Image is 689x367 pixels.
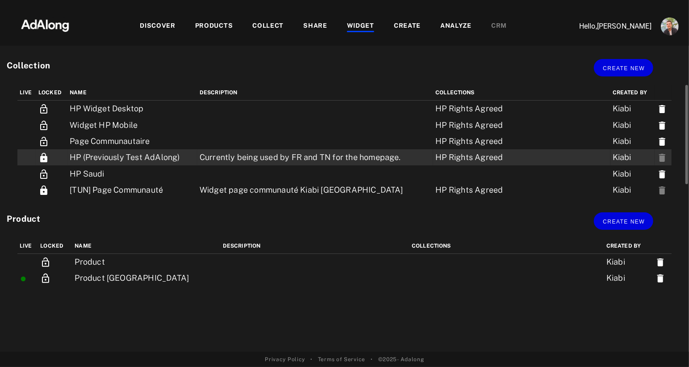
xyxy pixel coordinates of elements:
[17,85,37,101] th: Live
[67,165,197,181] td: HP Saudi
[67,85,197,101] th: name
[394,21,421,32] div: CREATE
[6,11,84,38] img: 63233d7d88ed69de3c212112c67096b6.png
[67,117,197,133] td: Widget HP Mobile
[195,21,233,32] div: PRODUCTS
[610,149,655,165] td: Kiabi
[610,182,655,198] td: Kiabi
[72,253,221,270] td: Product
[435,135,587,147] div: HP Rights Agreed
[303,21,327,32] div: SHARE
[67,198,197,214] td: BTS
[310,355,313,363] span: •
[603,65,645,72] span: Create new
[72,270,221,286] td: Product [GEOGRAPHIC_DATA]
[318,355,365,363] a: Terms of Service
[67,101,197,117] td: HP Widget Desktop
[17,238,38,254] th: Live
[435,184,587,196] div: HP Rights Agreed
[221,238,409,254] th: Description
[433,85,610,101] th: Collections
[435,103,587,114] div: HP Rights Agreed
[491,21,507,32] div: CRM
[659,15,681,38] button: Account settings
[252,21,284,32] div: COLLECT
[657,185,668,194] span: The widget must be unlocked in order to be deleted
[604,253,653,270] td: Kiabi
[594,59,653,76] button: Create new
[371,355,373,363] span: •
[440,21,472,32] div: ANALYZE
[72,238,221,254] th: name
[197,182,433,198] td: Widget page communauté Kiabi [GEOGRAPHIC_DATA]
[603,219,645,225] span: Create new
[36,85,67,101] th: Locked
[197,85,433,101] th: Description
[197,149,433,165] td: Currently being used by FR and TN for the homepage.
[265,355,305,363] a: Privacy Policy
[661,17,679,35] img: ACg8ocLjEk1irI4XXb49MzUGwa4F_C3PpCyg-3CPbiuLEZrYEA=s96-c
[67,149,197,165] td: HP (Previously Test AdAlong)
[604,270,653,286] td: Kiabi
[140,21,175,32] div: DISCOVER
[610,117,655,133] td: Kiabi
[610,133,655,149] td: Kiabi
[378,355,424,363] span: © 2025 - Adalong
[610,101,655,117] td: Kiabi
[610,85,655,101] th: Created by
[644,324,689,367] iframe: Chat Widget
[594,212,653,230] button: Create new
[610,165,655,181] td: Kiabi
[347,21,374,32] div: WIDGET
[435,152,587,163] div: HP Rights Agreed
[38,238,72,254] th: Locked
[67,133,197,149] td: Page Communautaire
[435,119,587,131] div: HP Rights Agreed
[409,238,604,254] th: Collections
[610,198,655,214] td: Kiabi
[562,21,651,32] p: Hello, [PERSON_NAME]
[67,182,197,198] td: [TUN] Page Communauté
[604,238,653,254] th: Created by
[657,152,668,162] span: The widget must be unlocked in order to be deleted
